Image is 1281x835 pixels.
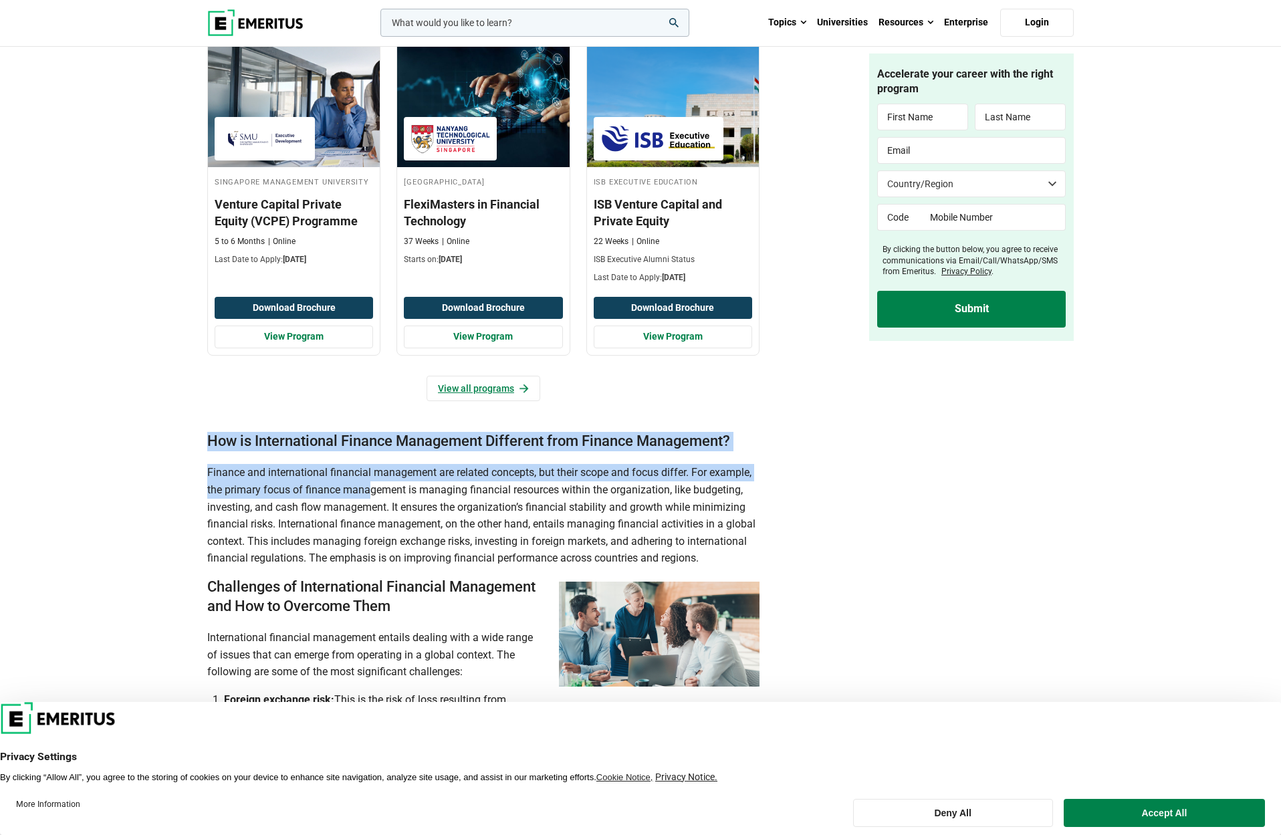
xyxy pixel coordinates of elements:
[594,297,752,320] button: Download Brochure
[877,137,1066,164] input: Email
[224,693,334,706] b: Foreign exchange risk:
[404,297,562,320] button: Download Brochure
[215,236,265,247] p: 5 to 6 Months
[519,384,529,393] img: View all programs
[215,326,373,348] a: View Program
[594,272,752,283] p: Last Date to Apply:
[594,174,752,189] h4: ISB Executive Education
[397,33,569,271] a: Business Management Course by Nanyang Technological University - September 30, 2025 Nanyang Techn...
[404,254,562,265] p: Starts on:
[594,236,628,247] p: 22 Weeks
[877,204,921,231] input: Code
[662,273,685,282] span: [DATE]
[268,236,296,247] p: Online
[427,376,540,401] a: View all programs
[594,254,752,265] p: ISB Executive Alumni Status
[404,196,562,229] h3: FlexiMasters in Financial Technology
[411,124,490,154] img: Nanyang Technological University
[877,291,1066,327] input: Submit
[207,466,755,564] span: Finance and international financial management are related concepts, but their scope and focus di...
[208,33,380,167] img: Venture Capital Private Equity (VCPE) Programme | Online Finance Course
[397,33,569,167] img: FlexiMasters in Financial Technology | Online Business Management Course
[215,297,373,320] button: Download Brochure
[283,255,306,264] span: [DATE]
[594,196,752,229] h3: ISB Venture Capital and Private Equity
[215,254,373,265] p: Last Date to Apply:
[632,236,659,247] p: Online
[587,33,759,167] img: ISB Venture Capital and Private Equity | Online Finance Course
[215,196,373,229] h3: Venture Capital Private Equity (VCPE) Programme
[975,104,1066,130] input: Last Name
[1000,9,1074,37] a: Login
[439,255,462,264] span: [DATE]
[207,432,760,451] h2: How is International Finance Management Different from Finance Management?
[877,170,1066,197] select: Country
[207,578,536,614] b: Challenges of International Financial Management and How to Overcome Them
[224,693,748,740] span: This is the risk of loss resulting from fluctuations in currency exchange rates. Hedging strategi...
[207,631,533,678] span: International financial management entails dealing with a wide range of issues that can emerge fr...
[221,124,308,154] img: Singapore Management University
[380,9,689,37] input: woocommerce-product-search-field-0
[883,244,1066,277] label: By clicking the button below, you agree to receive communications via Email/Call/WhatsApp/SMS fro...
[594,326,752,348] a: View Program
[921,204,1066,231] input: Mobile Number
[587,33,759,289] a: Finance Course by ISB Executive Education - October 2, 2025 ISB Executive Education ISB Executive...
[877,67,1066,97] h4: Accelerate your career with the right program
[877,104,968,130] input: First Name
[404,326,562,348] a: View Program
[442,236,469,247] p: Online
[404,236,439,247] p: 37 Weeks
[559,582,760,687] img: international financial management
[404,174,562,189] h4: [GEOGRAPHIC_DATA]
[215,174,373,189] h4: Singapore Management University
[600,124,717,154] img: ISB Executive Education
[208,33,380,271] a: Finance Course by Singapore Management University - September 30, 2025 Singapore Management Unive...
[941,267,992,276] a: Privacy Policy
